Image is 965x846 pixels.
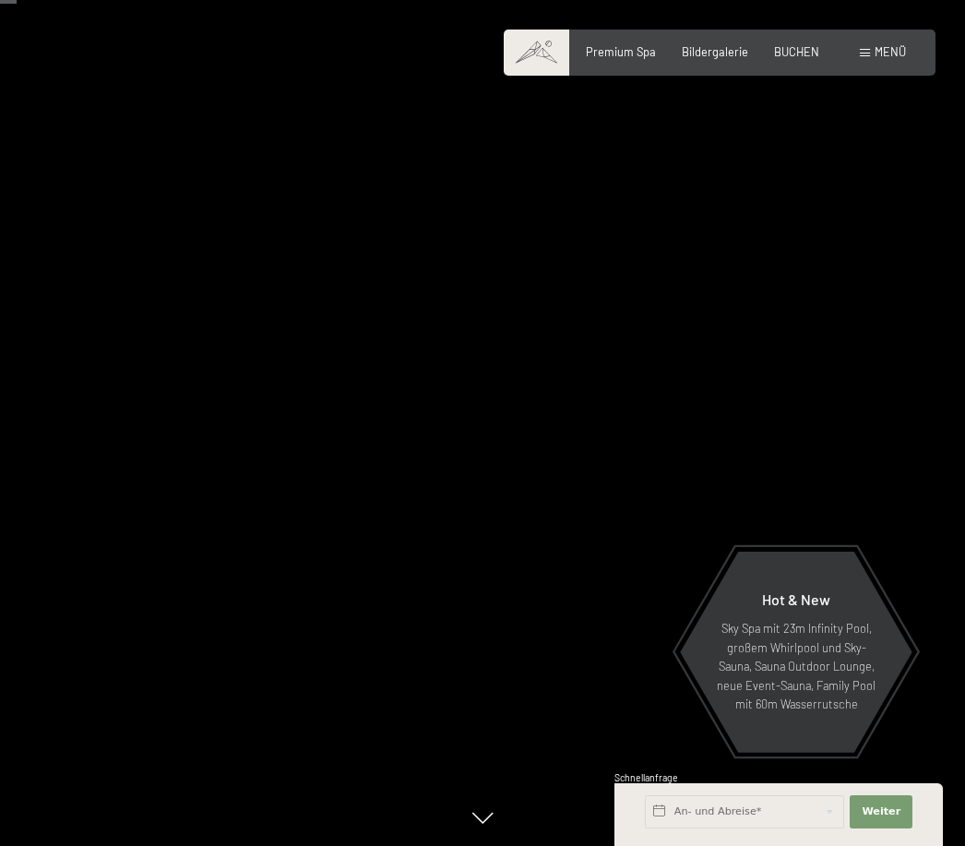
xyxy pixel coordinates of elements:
a: Bildergalerie [682,44,748,59]
button: Weiter [850,795,912,828]
a: BUCHEN [774,44,819,59]
span: Schnellanfrage [614,772,678,783]
a: Premium Spa [586,44,656,59]
span: Hot & New [762,590,830,608]
a: Hot & New Sky Spa mit 23m Infinity Pool, großem Whirlpool und Sky-Sauna, Sauna Outdoor Lounge, ne... [679,551,913,754]
span: Weiter [862,804,900,819]
span: Menü [875,44,906,59]
p: Sky Spa mit 23m Infinity Pool, großem Whirlpool und Sky-Sauna, Sauna Outdoor Lounge, neue Event-S... [716,619,876,713]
